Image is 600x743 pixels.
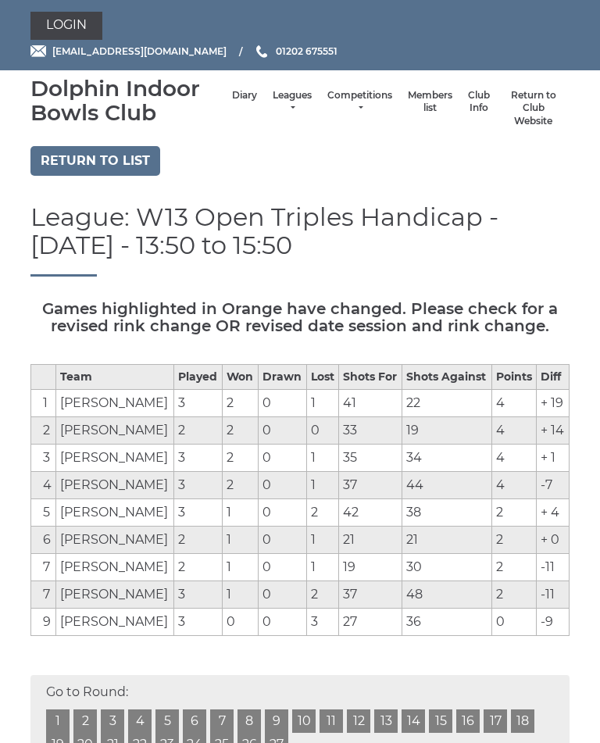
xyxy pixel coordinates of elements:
td: 0 [258,471,306,498]
div: Dolphin Indoor Bowls Club [30,77,224,125]
td: 19 [402,416,491,444]
img: Phone us [256,45,267,58]
td: 4 [491,444,537,471]
td: [PERSON_NAME] [56,553,174,580]
td: -11 [537,580,570,608]
td: [PERSON_NAME] [56,580,174,608]
td: 37 [339,580,402,608]
th: Won [223,364,259,389]
td: [PERSON_NAME] [56,444,174,471]
a: 10 [292,709,316,733]
td: 2 [174,553,223,580]
span: 01202 675551 [276,45,337,57]
a: 5 [155,709,179,733]
span: [EMAIL_ADDRESS][DOMAIN_NAME] [52,45,227,57]
td: 33 [339,416,402,444]
a: Phone us 01202 675551 [254,44,337,59]
td: 0 [258,389,306,416]
a: 18 [511,709,534,733]
td: 0 [258,580,306,608]
a: 12 [347,709,370,733]
td: + 19 [537,389,570,416]
td: [PERSON_NAME] [56,471,174,498]
td: 2 [174,416,223,444]
td: 21 [339,526,402,553]
td: 2 [491,553,537,580]
td: 27 [339,608,402,635]
td: 38 [402,498,491,526]
td: 4 [491,471,537,498]
a: Competitions [327,89,392,115]
td: -11 [537,553,570,580]
td: -9 [537,608,570,635]
td: 1 [306,444,339,471]
td: + 14 [537,416,570,444]
td: + 4 [537,498,570,526]
a: 14 [402,709,425,733]
td: 5 [31,498,56,526]
td: 4 [491,389,537,416]
td: 0 [258,608,306,635]
td: + 0 [537,526,570,553]
td: 2 [491,580,537,608]
a: 15 [429,709,452,733]
a: 4 [128,709,152,733]
td: 0 [306,416,339,444]
td: 2 [491,526,537,553]
td: 2 [306,498,339,526]
td: 1 [223,498,259,526]
td: 41 [339,389,402,416]
a: Members list [408,89,452,115]
td: 7 [31,580,56,608]
td: [PERSON_NAME] [56,608,174,635]
td: [PERSON_NAME] [56,416,174,444]
td: 4 [491,416,537,444]
td: 37 [339,471,402,498]
a: 9 [265,709,288,733]
td: 1 [306,526,339,553]
td: 0 [258,416,306,444]
td: 3 [174,444,223,471]
img: Email [30,45,46,57]
td: 3 [174,471,223,498]
td: 7 [31,553,56,580]
a: 1 [46,709,70,733]
td: 3 [174,580,223,608]
td: 3 [174,389,223,416]
a: 7 [210,709,234,733]
td: 6 [31,526,56,553]
td: 2 [223,416,259,444]
td: 3 [174,498,223,526]
td: [PERSON_NAME] [56,526,174,553]
a: Login [30,12,102,40]
h1: League: W13 Open Triples Handicap - [DATE] - 13:50 to 15:50 [30,203,570,276]
th: Shots For [339,364,402,389]
td: 35 [339,444,402,471]
a: 6 [183,709,206,733]
a: 8 [237,709,261,733]
td: 36 [402,608,491,635]
th: Shots Against [402,364,491,389]
td: 42 [339,498,402,526]
td: 0 [258,444,306,471]
a: Leagues [273,89,312,115]
a: Diary [232,89,257,102]
td: 3 [306,608,339,635]
th: Played [174,364,223,389]
td: + 1 [537,444,570,471]
td: 3 [31,444,56,471]
td: 2 [223,471,259,498]
td: 0 [258,526,306,553]
th: Diff [537,364,570,389]
td: 0 [258,553,306,580]
a: 13 [374,709,398,733]
a: 16 [456,709,480,733]
td: 2 [223,444,259,471]
td: 22 [402,389,491,416]
a: Club Info [468,89,490,115]
td: 21 [402,526,491,553]
td: 1 [223,526,259,553]
td: [PERSON_NAME] [56,498,174,526]
td: 0 [258,498,306,526]
td: 2 [223,389,259,416]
